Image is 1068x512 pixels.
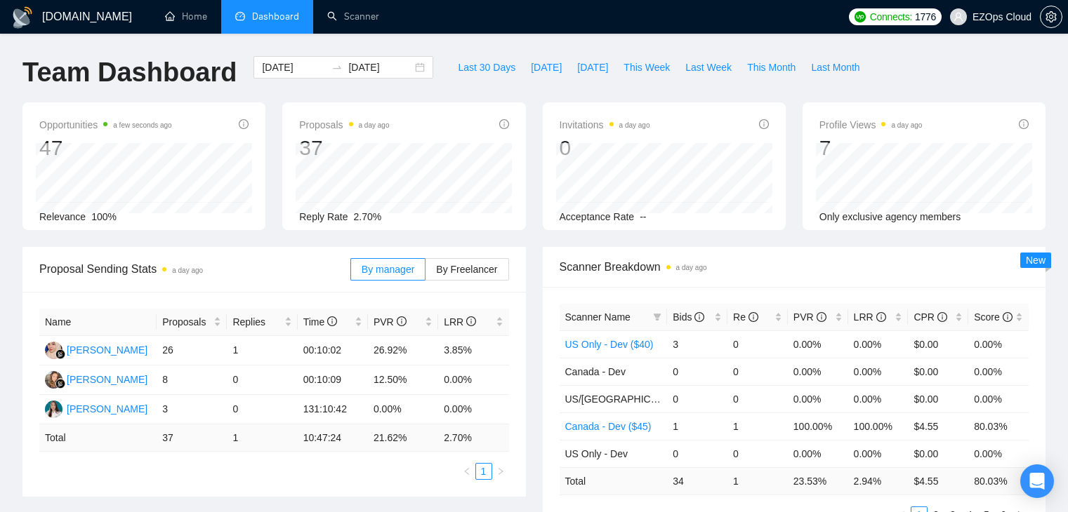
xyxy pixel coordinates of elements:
[327,11,379,22] a: searchScanner
[793,311,826,323] span: PVR
[239,119,249,129] span: info-circle
[667,440,727,467] td: 0
[855,11,866,22] img: upwork-logo.png
[368,424,438,452] td: 21.62 %
[262,60,326,75] input: Start date
[91,211,117,222] span: 100%
[788,440,848,467] td: 0.00%
[22,56,237,89] h1: Team Dashboard
[157,309,227,336] th: Proposals
[157,336,227,365] td: 26
[788,385,848,412] td: 0.00%
[915,9,936,25] span: 1776
[496,467,505,476] span: right
[749,312,758,322] span: info-circle
[476,464,492,479] a: 1
[444,316,476,328] span: LRR
[908,358,968,385] td: $0.00
[908,412,968,440] td: $4.55
[523,56,569,79] button: [DATE]
[298,395,368,424] td: 131:10:42
[653,313,661,321] span: filter
[640,211,646,222] span: --
[565,311,631,323] span: Scanner Name
[162,314,211,330] span: Proposals
[362,264,414,275] span: By manager
[1019,119,1029,129] span: info-circle
[848,358,909,385] td: 0.00%
[667,412,727,440] td: 1
[113,121,171,129] time: a few seconds ago
[438,424,508,452] td: 2.70 %
[788,467,848,494] td: 23.53 %
[67,342,147,358] div: [PERSON_NAME]
[619,121,650,129] time: a day ago
[463,467,471,476] span: left
[848,467,909,494] td: 2.94 %
[788,412,848,440] td: 100.00%
[565,421,652,432] a: Canada - Dev ($45)
[624,60,670,75] span: This Week
[565,339,654,350] a: US Only - Dev ($40)
[1040,11,1062,22] a: setting
[466,316,476,326] span: info-circle
[531,60,562,75] span: [DATE]
[39,260,350,278] span: Proposal Sending Stats
[1026,255,1046,266] span: New
[667,358,727,385] td: 0
[876,312,886,322] span: info-circle
[678,56,739,79] button: Last Week
[667,385,727,412] td: 0
[157,424,227,452] td: 37
[252,11,299,22] span: Dashboard
[55,379,65,389] img: gigradar-bm.png
[819,116,923,133] span: Profile Views
[438,365,508,395] td: 0.00%
[908,385,968,412] td: $0.00
[817,312,826,322] span: info-circle
[968,412,1029,440] td: 80.03%
[565,448,628,459] span: US Only - Dev
[891,121,922,129] time: a day ago
[694,312,704,322] span: info-circle
[39,135,172,161] div: 47
[803,56,867,79] button: Last Month
[368,395,438,424] td: 0.00%
[45,342,62,359] img: AJ
[676,264,707,271] time: a day ago
[968,330,1029,358] td: 0.00%
[1041,11,1062,22] span: setting
[45,344,147,355] a: AJ[PERSON_NAME]
[673,311,704,323] span: Bids
[67,372,147,387] div: [PERSON_NAME]
[968,358,1029,385] td: 0.00%
[157,395,227,424] td: 3
[459,463,475,480] li: Previous Page
[788,330,848,358] td: 0.00%
[45,371,62,389] img: NK
[811,60,859,75] span: Last Month
[819,211,961,222] span: Only exclusive agency members
[616,56,678,79] button: This Week
[727,467,788,494] td: 1
[327,316,337,326] span: info-circle
[870,9,912,25] span: Connects:
[227,309,297,336] th: Replies
[299,135,389,161] div: 37
[968,440,1029,467] td: 0.00%
[298,336,368,365] td: 00:10:02
[374,316,407,328] span: PVR
[39,424,157,452] td: Total
[450,56,523,79] button: Last 30 Days
[908,440,968,467] td: $0.00
[560,467,668,494] td: Total
[331,62,343,73] span: swap-right
[298,424,368,452] td: 10:47:24
[165,11,207,22] a: homeHome
[348,60,412,75] input: End date
[685,60,732,75] span: Last Week
[227,336,297,365] td: 1
[560,211,635,222] span: Acceptance Rate
[1020,464,1054,498] div: Open Intercom Messenger
[45,400,62,418] img: TA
